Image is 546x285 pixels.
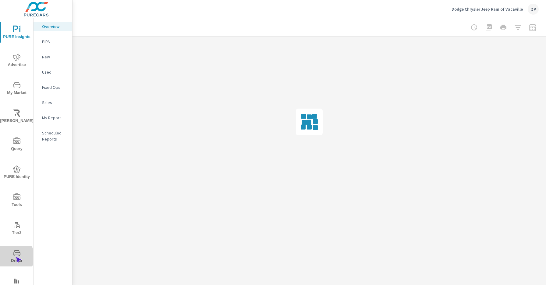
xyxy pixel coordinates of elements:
[2,249,31,264] span: Driver
[42,69,67,75] p: Used
[2,26,31,40] span: PURE Insights
[42,99,67,106] p: Sales
[528,4,539,15] div: DP
[2,221,31,236] span: Tier2
[2,165,31,180] span: PURE Identity
[34,113,72,122] div: My Report
[42,54,67,60] p: New
[34,83,72,92] div: Fixed Ops
[2,109,31,124] span: [PERSON_NAME]
[42,115,67,121] p: My Report
[42,39,67,45] p: PIPA
[42,84,67,90] p: Fixed Ops
[34,52,72,61] div: New
[34,68,72,77] div: Used
[42,23,67,30] p: Overview
[34,22,72,31] div: Overview
[2,82,31,96] span: My Market
[2,54,31,68] span: Advertise
[34,128,72,144] div: Scheduled Reports
[42,130,67,142] p: Scheduled Reports
[2,137,31,152] span: Query
[2,193,31,208] span: Tools
[34,98,72,107] div: Sales
[452,6,523,12] p: Dodge Chrysler Jeep Ram of Vacaville
[34,37,72,46] div: PIPA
